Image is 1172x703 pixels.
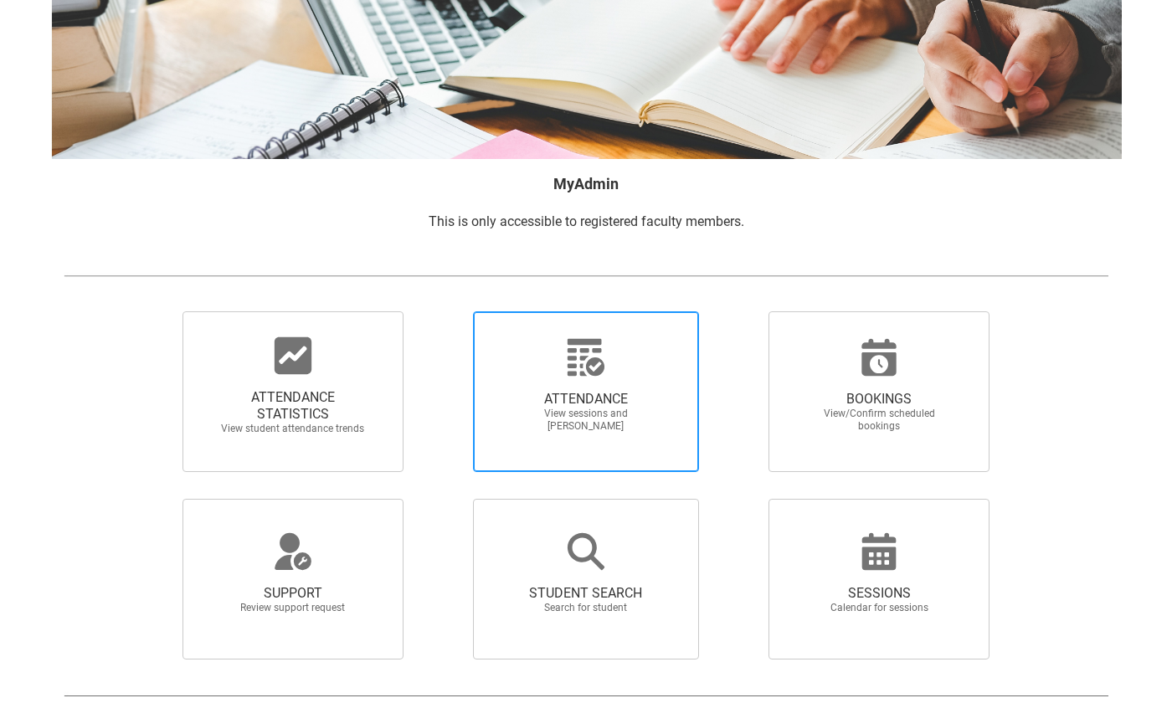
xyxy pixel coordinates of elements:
span: SUPPORT [219,585,367,602]
h2: MyAdmin [64,172,1108,195]
span: Review support request [219,602,367,614]
span: STUDENT SEARCH [512,585,660,602]
span: This is only accessible to registered faculty members. [429,213,744,229]
img: REDU_GREY_LINE [64,267,1108,285]
span: SESSIONS [805,585,953,602]
span: View sessions and [PERSON_NAME] [512,408,660,433]
span: Calendar for sessions [805,602,953,614]
span: BOOKINGS [805,391,953,408]
span: View/Confirm scheduled bookings [805,408,953,433]
span: Search for student [512,602,660,614]
span: ATTENDANCE [512,391,660,408]
span: View student attendance trends [219,423,367,435]
span: ATTENDANCE STATISTICS [219,389,367,423]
